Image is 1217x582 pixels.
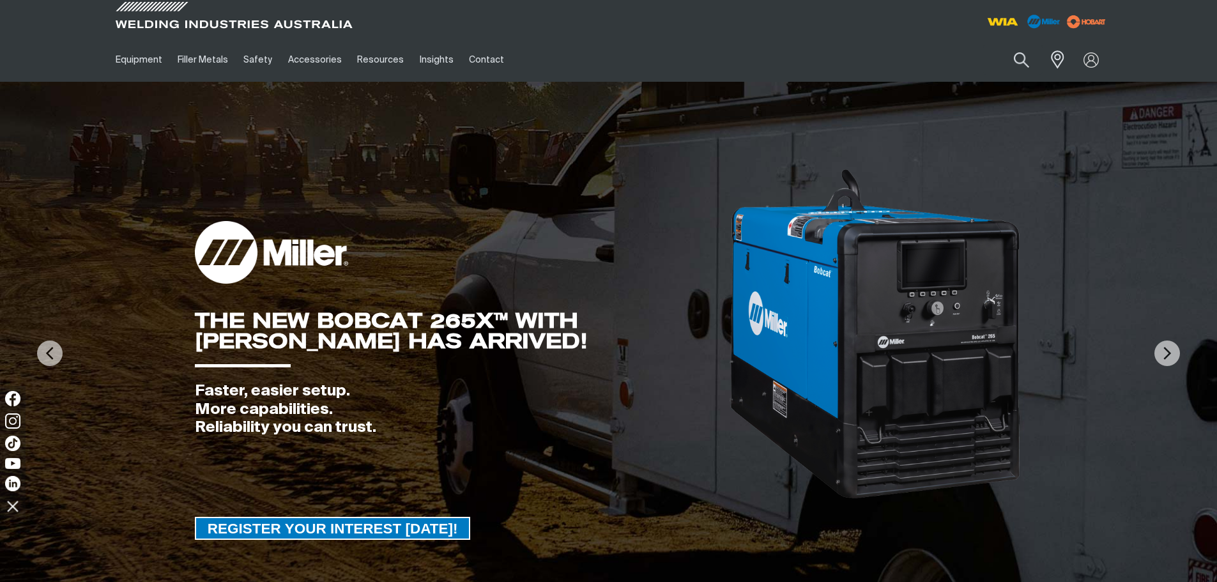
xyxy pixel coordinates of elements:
a: Equipment [108,38,170,82]
span: REGISTER YOUR INTEREST [DATE]! [196,517,470,540]
img: hide socials [2,495,24,517]
div: Faster, easier setup. More capabilities. Reliability you can trust. [195,382,728,437]
img: Instagram [5,413,20,429]
button: Search products [1000,45,1043,75]
img: YouTube [5,458,20,469]
img: NextArrow [1154,341,1180,366]
img: TikTok [5,436,20,451]
a: REGISTER YOUR INTEREST TODAY! [195,517,471,540]
div: THE NEW BOBCAT 265X™ WITH [PERSON_NAME] HAS ARRIVED! [195,310,728,351]
a: Contact [461,38,512,82]
img: Facebook [5,391,20,406]
a: Resources [349,38,411,82]
img: PrevArrow [37,341,63,366]
a: Safety [236,38,280,82]
a: Filler Metals [170,38,236,82]
input: Product name or item number... [983,45,1043,75]
img: miller [1063,12,1110,31]
nav: Main [108,38,859,82]
a: Accessories [280,38,349,82]
img: LinkedIn [5,476,20,491]
a: Insights [411,38,461,82]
